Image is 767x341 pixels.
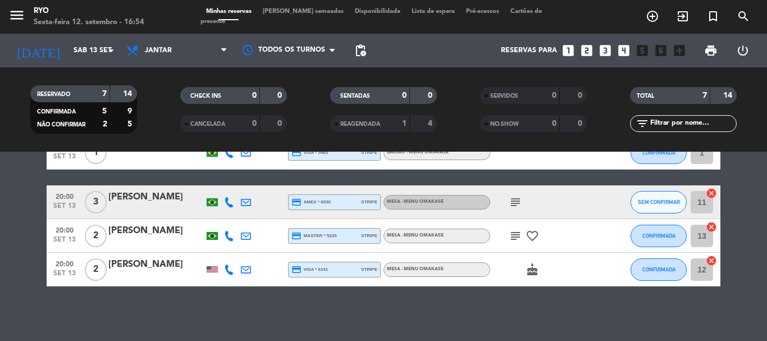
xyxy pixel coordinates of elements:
[552,120,556,128] strong: 0
[200,8,257,15] span: Minhas reservas
[103,120,107,128] strong: 2
[104,44,118,57] i: arrow_drop_down
[646,10,659,23] i: add_circle_outline
[85,191,107,213] span: 3
[85,258,107,281] span: 2
[37,122,85,128] span: NÃO CONFIRMAR
[102,107,107,115] strong: 5
[642,233,675,239] span: CONFIRMADA
[361,266,377,273] span: stripe
[736,44,750,57] i: power_settings_new
[428,92,435,99] strong: 0
[402,92,407,99] strong: 0
[51,257,79,270] span: 20:00
[578,92,585,99] strong: 0
[672,43,687,58] i: add_box
[490,121,519,127] span: NO-SHOW
[636,117,649,130] i: filter_list
[51,189,79,202] span: 20:00
[85,225,107,247] span: 2
[638,199,680,205] span: SEM CONFIRMAR
[340,121,380,127] span: REAGENDADA
[291,265,302,275] i: credit_card
[277,92,284,99] strong: 0
[51,153,79,166] span: set 13
[340,93,370,99] span: SENTADAS
[635,43,650,58] i: looks_5
[737,10,750,23] i: search
[85,142,107,164] span: 1
[123,90,134,98] strong: 14
[702,92,707,99] strong: 7
[617,43,631,58] i: looks_4
[102,90,107,98] strong: 7
[490,93,518,99] span: SERVIDOS
[34,17,144,28] div: Sexta-feira 12. setembro - 16:54
[291,231,302,241] i: credit_card
[501,47,557,54] span: Reservas para
[252,92,257,99] strong: 0
[706,221,717,233] i: cancel
[642,266,675,272] span: CONFIRMADA
[706,255,717,266] i: cancel
[402,120,407,128] strong: 1
[200,8,542,25] span: Cartões de presente
[637,93,654,99] span: TOTAL
[387,233,444,238] span: MESA - Menu Omakase
[406,8,460,15] span: Lista de espera
[291,231,337,241] span: master * 5229
[428,120,435,128] strong: 4
[509,195,522,209] i: subject
[108,257,204,272] div: [PERSON_NAME]
[361,198,377,206] span: stripe
[727,34,759,67] div: LOG OUT
[654,43,668,58] i: looks_6
[387,267,444,271] span: MESA - Menu Omakase
[51,202,79,215] span: set 13
[277,120,284,128] strong: 0
[387,150,449,154] span: BALCÃO - Menu Omakase
[8,7,25,24] i: menu
[51,236,79,249] span: set 13
[51,270,79,283] span: set 13
[552,92,556,99] strong: 0
[361,232,377,239] span: stripe
[349,8,406,15] span: Disponibilidade
[252,120,257,128] strong: 0
[460,8,505,15] span: Pré-acessos
[34,6,144,17] div: Ryo
[561,43,576,58] i: looks_one
[291,197,302,207] i: credit_card
[51,223,79,236] span: 20:00
[190,93,221,99] span: CHECK INS
[291,148,302,158] i: credit_card
[642,149,675,156] span: CONFIRMADA
[354,44,367,57] span: pending_actions
[361,149,377,156] span: stripe
[291,197,331,207] span: amex * 6930
[37,92,70,97] span: RESERVADO
[704,44,718,57] span: print
[8,38,68,63] i: [DATE]
[108,224,204,238] div: [PERSON_NAME]
[509,229,522,243] i: subject
[127,107,134,115] strong: 9
[108,190,204,204] div: [PERSON_NAME]
[387,199,444,204] span: MESA - Menu Omakase
[579,43,594,58] i: looks_two
[706,188,717,199] i: cancel
[706,10,720,23] i: turned_in_not
[723,92,734,99] strong: 14
[676,10,690,23] i: exit_to_app
[291,265,328,275] span: visa * 6141
[145,47,172,54] span: Jantar
[190,121,225,127] span: CANCELADA
[291,148,328,158] span: visa * 5465
[526,229,539,243] i: favorite_border
[598,43,613,58] i: looks_3
[649,117,736,130] input: Filtrar por nome...
[526,263,539,276] i: cake
[127,120,134,128] strong: 5
[578,120,585,128] strong: 0
[37,109,76,115] span: CONFIRMADA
